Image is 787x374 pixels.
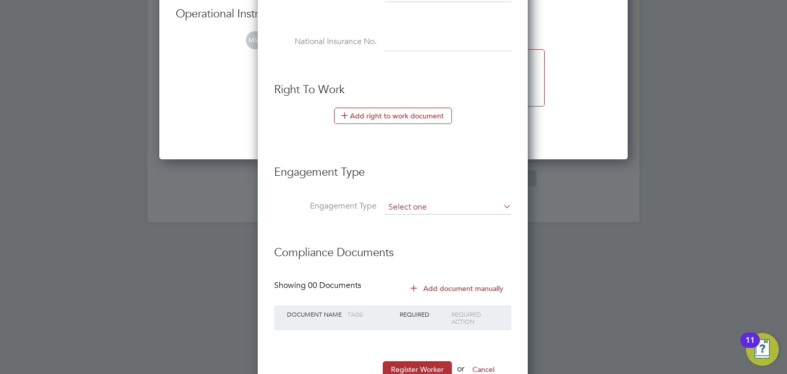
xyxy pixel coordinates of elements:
[308,280,361,290] span: 00 Documents
[176,7,611,22] h3: Operational Instructions & Comments
[345,305,397,323] div: Tags
[334,108,452,124] button: Add right to work document
[745,340,755,354] div: 11
[246,31,264,49] span: MW
[746,333,779,366] button: Open Resource Center, 11 new notifications
[397,305,449,323] div: Required
[385,200,511,215] input: Select one
[274,36,377,47] label: National Insurance No.
[284,305,345,323] div: Document Name
[274,280,363,291] div: Showing
[274,155,511,180] h3: Engagement Type
[274,235,511,260] h3: Compliance Documents
[403,280,511,297] button: Add document manually
[274,201,377,212] label: Engagement Type
[274,82,511,97] h3: Right To Work
[449,305,501,330] div: Required Action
